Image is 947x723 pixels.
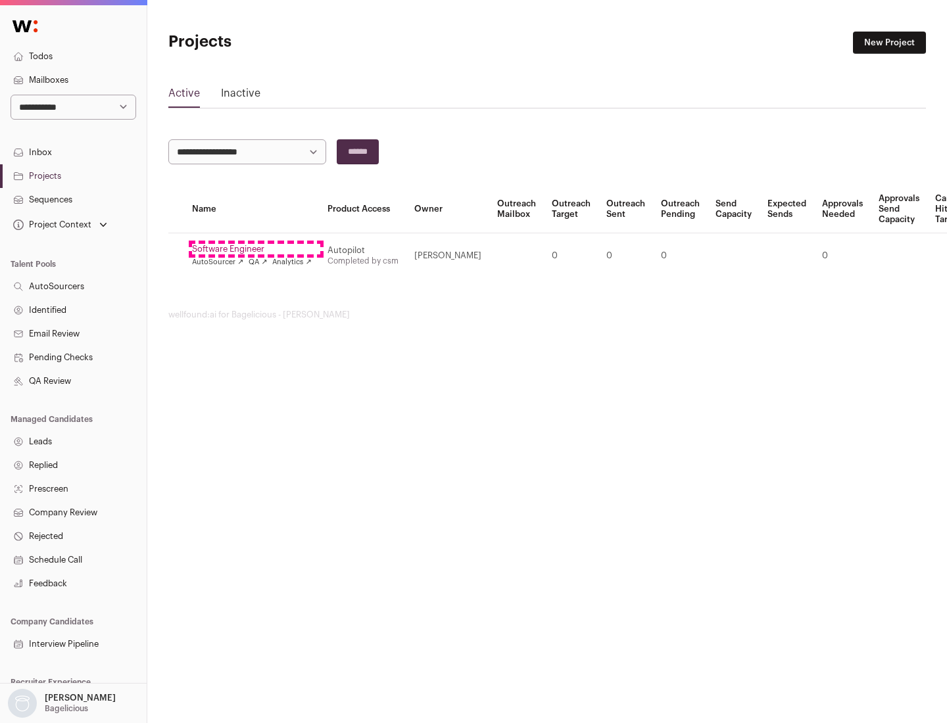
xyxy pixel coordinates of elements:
[192,257,243,268] a: AutoSourcer ↗
[221,85,260,106] a: Inactive
[489,185,544,233] th: Outreach Mailbox
[192,244,312,254] a: Software Engineer
[249,257,267,268] a: QA ↗
[598,185,653,233] th: Outreach Sent
[11,216,110,234] button: Open dropdown
[544,233,598,279] td: 0
[814,233,871,279] td: 0
[272,257,311,268] a: Analytics ↗
[814,185,871,233] th: Approvals Needed
[760,185,814,233] th: Expected Sends
[871,185,927,233] th: Approvals Send Capacity
[168,310,926,320] footer: wellfound:ai for Bagelicious - [PERSON_NAME]
[168,32,421,53] h1: Projects
[708,185,760,233] th: Send Capacity
[653,233,708,279] td: 0
[544,185,598,233] th: Outreach Target
[184,185,320,233] th: Name
[320,185,406,233] th: Product Access
[598,233,653,279] td: 0
[45,703,88,714] p: Bagelicious
[328,257,399,265] a: Completed by csm
[168,85,200,106] a: Active
[45,693,116,703] p: [PERSON_NAME]
[406,233,489,279] td: [PERSON_NAME]
[11,220,91,230] div: Project Context
[653,185,708,233] th: Outreach Pending
[8,689,37,718] img: nopic.png
[853,32,926,54] a: New Project
[5,689,118,718] button: Open dropdown
[406,185,489,233] th: Owner
[328,245,399,256] div: Autopilot
[5,13,45,39] img: Wellfound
